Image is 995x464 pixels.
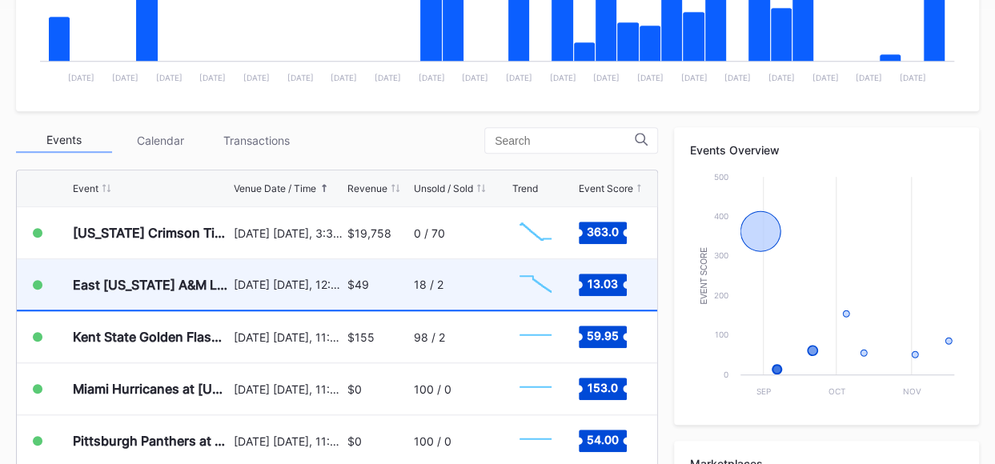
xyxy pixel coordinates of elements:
[414,278,443,291] div: 18 / 2
[112,128,208,153] div: Calendar
[903,386,921,396] text: Nov
[73,381,230,397] div: Miami Hurricanes at [US_STATE] State Seminoles Football
[347,278,369,291] div: $49
[73,182,98,194] div: Event
[512,182,537,194] div: Trend
[414,434,451,448] div: 100 / 0
[512,421,560,461] svg: Chart title
[243,73,270,82] text: [DATE]
[506,73,532,82] text: [DATE]
[347,182,387,194] div: Revenue
[347,330,375,344] div: $155
[375,73,401,82] text: [DATE]
[234,434,343,448] div: [DATE] [DATE], 11:59PM
[900,73,926,82] text: [DATE]
[414,182,473,194] div: Unsold / Sold
[756,386,771,396] text: Sep
[208,128,304,153] div: Transactions
[234,330,343,344] div: [DATE] [DATE], 11:59PM
[512,369,560,409] svg: Chart title
[579,182,633,194] div: Event Score
[68,73,94,82] text: [DATE]
[156,73,183,82] text: [DATE]
[587,433,619,446] text: 54.00
[414,382,451,396] div: 100 / 0
[724,370,728,379] text: 0
[588,276,618,290] text: 13.03
[588,381,618,394] text: 153.0
[856,73,882,82] text: [DATE]
[512,265,560,305] svg: Chart title
[714,250,728,260] text: 300
[414,226,445,240] div: 0 / 70
[73,277,230,293] div: East [US_STATE] A&M Lions at [US_STATE] State Seminoles Football
[414,330,445,344] div: 98 / 2
[234,278,343,291] div: [DATE] [DATE], 12:00PM
[680,73,707,82] text: [DATE]
[700,246,708,304] text: Event Score
[549,73,576,82] text: [DATE]
[690,169,962,409] svg: Chart title
[347,382,362,396] div: $0
[234,182,316,194] div: Venue Date / Time
[512,317,560,357] svg: Chart title
[587,329,619,342] text: 59.95
[73,329,230,345] div: Kent State Golden Flashes at [US_STATE][GEOGRAPHIC_DATA] Seminoles Football
[768,73,795,82] text: [DATE]
[715,330,728,339] text: 100
[714,211,728,221] text: 400
[419,73,445,82] text: [DATE]
[199,73,226,82] text: [DATE]
[587,225,619,238] text: 363.0
[112,73,138,82] text: [DATE]
[287,73,314,82] text: [DATE]
[73,225,230,241] div: [US_STATE] Crimson Tide at [US_STATE] State Seminoles Football
[690,143,963,157] div: Events Overview
[828,386,845,396] text: Oct
[637,73,664,82] text: [DATE]
[462,73,488,82] text: [DATE]
[714,172,728,182] text: 500
[495,134,635,147] input: Search
[347,226,391,240] div: $19,758
[347,434,362,448] div: $0
[714,290,728,300] text: 200
[16,128,112,153] div: Events
[234,382,343,396] div: [DATE] [DATE], 11:59PM
[73,433,230,449] div: Pittsburgh Panthers at [US_STATE] State Seminoles Football
[593,73,620,82] text: [DATE]
[512,213,560,253] svg: Chart title
[812,73,838,82] text: [DATE]
[234,226,343,240] div: [DATE] [DATE], 3:30PM
[331,73,357,82] text: [DATE]
[724,73,751,82] text: [DATE]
